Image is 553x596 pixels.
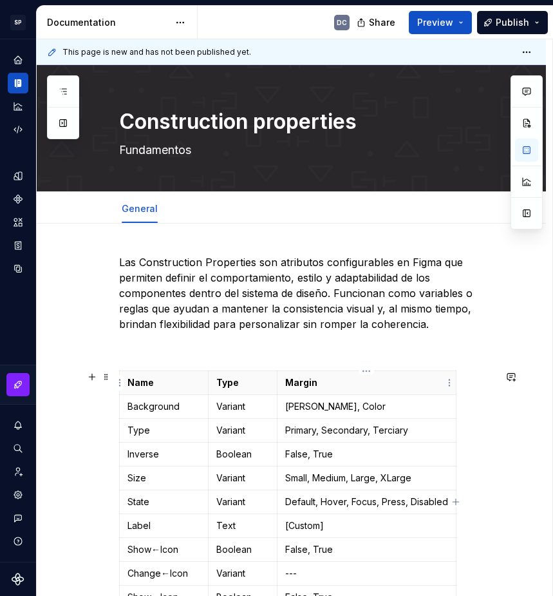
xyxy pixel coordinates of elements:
p: Inverse [127,448,200,461]
button: Publish [477,11,548,34]
p: Margin [285,376,448,389]
a: Storybook stories [8,235,28,256]
button: Preview [409,11,472,34]
div: General [117,195,163,222]
button: Contact support [8,508,28,528]
div: Documentation [47,16,169,29]
p: Variant [216,495,269,508]
p: Las Construction Properties son atributos configurables en Figma que permiten definir el comporta... [119,255,494,332]
a: Code automation [8,119,28,140]
p: Show Icon [127,543,200,556]
span: Preview [417,16,453,29]
p: Boolean [216,448,269,461]
p: Variant [216,400,269,413]
p: Variant [216,472,269,485]
p: False, True [285,448,448,461]
p: [Custom] [285,519,448,532]
span: Publish [496,16,529,29]
a: Components [8,189,28,209]
svg: Supernova Logo [12,573,24,586]
div: DC [337,17,347,28]
button: Share [350,11,404,34]
strong: ← [161,568,170,579]
p: Variant [216,424,269,437]
p: [PERSON_NAME], Color [285,400,448,413]
button: Notifications [8,415,28,436]
p: State [127,495,200,508]
p: Boolean [216,543,269,556]
p: Label [127,519,200,532]
p: Size [127,472,200,485]
a: Home [8,50,28,70]
a: General [122,203,158,214]
p: Default, Hover, Focus, Press, Disabled [285,495,448,508]
p: Type [216,376,269,389]
p: Variant [216,567,269,580]
p: Type [127,424,200,437]
p: Primary, Secondary, Terciary [285,424,448,437]
p: Name [127,376,200,389]
a: Documentation [8,73,28,93]
span: Share [369,16,395,29]
a: Analytics [8,96,28,117]
a: Settings [8,485,28,505]
textarea: Fundamentos [117,140,492,160]
span: This page is new and has not been published yet. [62,47,251,57]
button: Search ⌘K [8,438,28,459]
a: Design tokens [8,166,28,186]
p: False, True [285,543,448,556]
p: Text [216,519,269,532]
p: Small, Medium, Large, XLarge [285,472,448,485]
p: Change Icon [127,567,200,580]
p: Background [127,400,200,413]
div: SP [10,15,26,30]
p: --- [285,567,448,580]
textarea: Construction properties [117,106,492,137]
a: Assets [8,212,28,233]
strong: ← [151,544,160,555]
button: SP [3,8,33,36]
a: Data sources [8,258,28,279]
a: Invite team [8,461,28,482]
